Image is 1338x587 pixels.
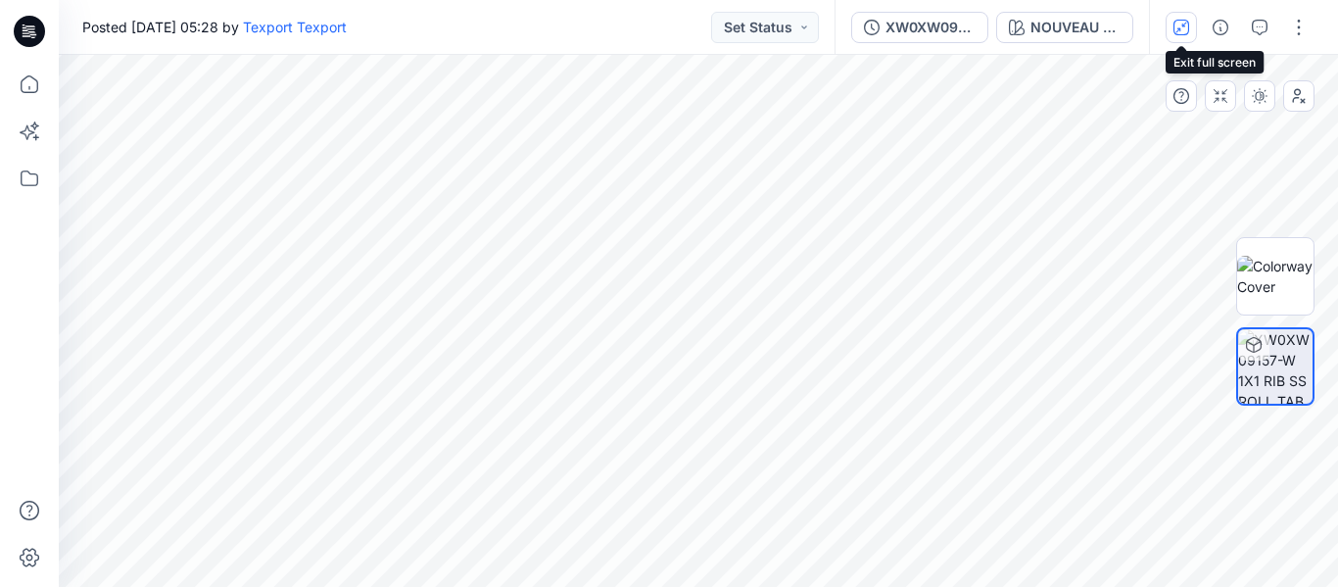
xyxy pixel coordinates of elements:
[82,17,347,37] span: Posted [DATE] 05:28 by
[1238,329,1313,404] img: XW0XW09157-W 1X1 RIB SS ROLL TAB TSHIRTSTP-V01 NOUVEAU GREEN LT POWDERY BLUE STR - L4F
[243,19,347,35] a: Texport Texport
[885,17,976,38] div: XW0XW09157-W 1X1 RIB SS ROLL TAB TSHIRTSTP-V01
[1030,17,1121,38] div: NOUVEAU GREEN LT POWDERY BLUE STR - L4F
[851,12,988,43] button: XW0XW09157-W 1X1 RIB SS ROLL TAB TSHIRTSTP-V01
[996,12,1133,43] button: NOUVEAU GREEN LT POWDERY BLUE STR - L4F
[1205,12,1236,43] button: Details
[1237,256,1314,297] img: Colorway Cover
